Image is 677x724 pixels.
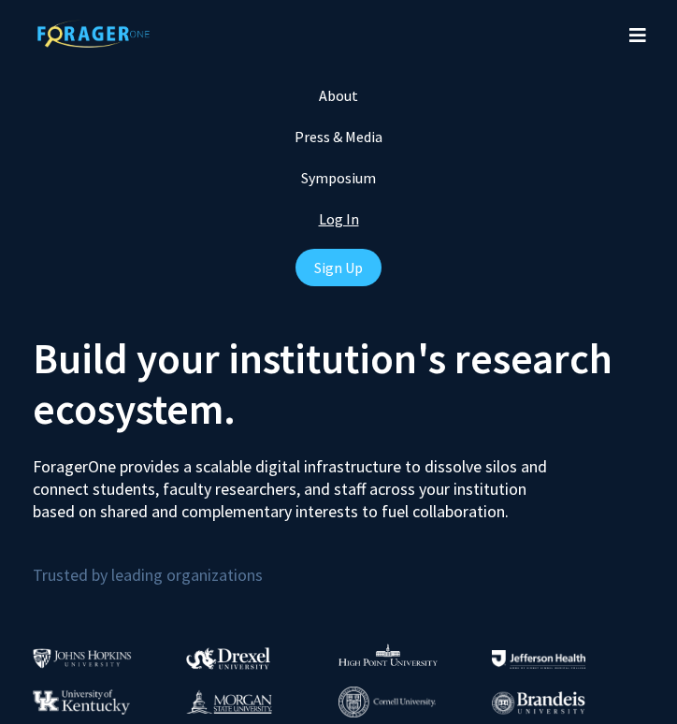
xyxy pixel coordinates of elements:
[319,86,358,105] a: About
[338,644,438,666] img: High Point University
[295,249,382,286] a: Sign Up
[338,687,436,717] img: Cornell University
[186,647,270,669] img: Drexel University
[492,650,585,668] img: Thomas Jefferson University
[33,442,571,523] p: ForagerOne provides a scalable digital infrastructure to dissolve silos and connect students, fac...
[492,691,585,715] img: Brandeis University
[33,333,644,434] h2: Build your institution's research ecosystem.
[301,168,376,187] a: Opens in a new tab
[319,210,359,228] a: Log In
[295,127,382,146] a: Press & Media
[33,538,644,589] p: Trusted by leading organizations
[28,20,159,48] img: ForagerOne Logo
[33,648,132,668] img: Johns Hopkins University
[33,689,130,715] img: University of Kentucky
[186,689,272,714] img: Morgan State University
